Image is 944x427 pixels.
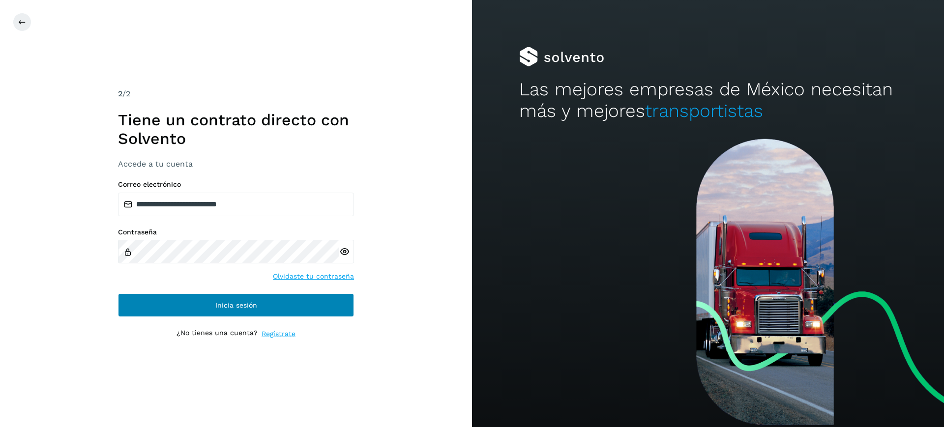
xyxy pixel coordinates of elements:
a: Olvidaste tu contraseña [273,271,354,282]
button: Inicia sesión [118,293,354,317]
a: Regístrate [262,329,295,339]
div: /2 [118,88,354,100]
span: transportistas [645,100,763,121]
span: Inicia sesión [215,302,257,309]
h3: Accede a tu cuenta [118,159,354,169]
label: Contraseña [118,228,354,236]
label: Correo electrónico [118,180,354,189]
p: ¿No tienes una cuenta? [177,329,258,339]
h1: Tiene un contrato directo con Solvento [118,111,354,148]
h2: Las mejores empresas de México necesitan más y mejores [519,79,897,122]
span: 2 [118,89,122,98]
